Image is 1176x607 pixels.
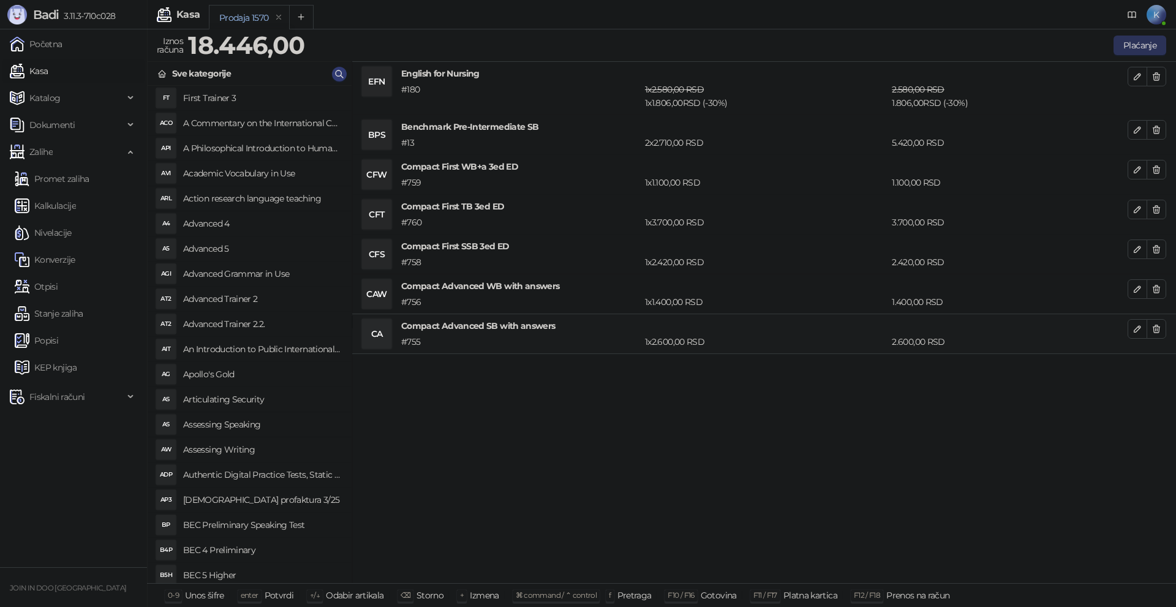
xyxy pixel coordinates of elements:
div: AVI [156,164,176,183]
span: F10 / F16 [668,590,694,600]
button: remove [271,12,287,23]
span: F11 / F17 [753,590,777,600]
div: CAW [362,279,391,309]
div: 1 x 3.700,00 RSD [643,216,889,229]
a: Konverzije [15,247,75,272]
div: # 755 [399,335,643,349]
div: Gotovina [701,587,737,603]
a: Otpisi [15,274,58,299]
div: 5.420,00 RSD [889,136,1130,149]
h4: Compact Advanced WB with answers [401,279,1128,293]
div: grid [148,86,352,583]
h4: An Introduction to Public International Law [183,339,342,359]
h4: Apollo's Gold [183,364,342,384]
button: Add tab [289,5,314,29]
a: KEP knjiga [15,355,77,380]
span: 2.580,00 RSD [892,84,944,95]
div: AP3 [156,490,176,510]
div: API [156,138,176,158]
h4: Assessing Speaking [183,415,342,434]
div: 1.806,00 RSD (- 30 %) [889,83,1130,110]
div: # 760 [399,216,643,229]
a: Kasa [10,59,48,83]
div: 1 x 1.100,00 RSD [643,176,889,189]
div: 1.400,00 RSD [889,295,1130,309]
span: 0-9 [168,590,179,600]
a: Stanje zaliha [15,301,83,326]
div: ARL [156,189,176,208]
span: F12 / F18 [854,590,880,600]
span: ⌫ [401,590,410,600]
span: K [1147,5,1166,25]
div: AT2 [156,314,176,334]
h4: Advanced 4 [183,214,342,233]
h4: Advanced Trainer 2.2. [183,314,342,334]
div: Kasa [176,10,200,20]
div: Iznos računa [154,33,186,58]
div: Pretraga [617,587,652,603]
a: Dokumentacija [1122,5,1142,25]
div: 1 x 2.420,00 RSD [643,255,889,269]
h4: Advanced Grammar in Use [183,264,342,284]
div: AG [156,364,176,384]
span: enter [241,590,258,600]
h4: Articulating Security [183,390,342,409]
h4: [DEMOGRAPHIC_DATA] profaktura 3/25 [183,490,342,510]
div: AT2 [156,289,176,309]
div: EFN [362,67,391,96]
span: Zalihe [29,140,53,164]
h4: Benchmark Pre-Intermediate SB [401,120,1128,134]
div: # 758 [399,255,643,269]
a: Kalkulacije [15,194,76,218]
h4: Advanced Trainer 2 [183,289,342,309]
div: AW [156,440,176,459]
a: Početna [10,32,62,56]
div: FT [156,88,176,108]
div: CFW [362,160,391,189]
div: 2 x 2.710,00 RSD [643,136,889,149]
h4: BEC 4 Preliminary [183,540,342,560]
h4: Action research language teaching [183,189,342,208]
div: # 759 [399,176,643,189]
div: Odabir artikala [326,587,383,603]
div: 3.700,00 RSD [889,216,1130,229]
div: A5 [156,239,176,258]
h4: BEC 5 Higher [183,565,342,585]
div: 2.600,00 RSD [889,335,1130,349]
div: Storno [417,587,443,603]
div: A4 [156,214,176,233]
div: 1 x 2.600,00 RSD [643,335,889,349]
div: CA [362,319,391,349]
div: ACO [156,113,176,133]
span: + [460,590,464,600]
h4: Advanced 5 [183,239,342,258]
div: AIT [156,339,176,359]
span: ⌘ command / ⌃ control [516,590,597,600]
div: # 13 [399,136,643,149]
span: Fiskalni računi [29,385,85,409]
span: f [609,590,611,600]
div: BP [156,515,176,535]
div: # 180 [399,83,643,110]
div: AGI [156,264,176,284]
div: 1.100,00 RSD [889,176,1130,189]
strong: 18.446,00 [188,30,304,60]
div: 1 x 1.400,00 RSD [643,295,889,309]
div: ADP [156,465,176,484]
span: Katalog [29,86,61,110]
img: Logo [7,5,27,25]
h4: Compact First TB 3ed ED [401,200,1128,213]
h4: Compact First WB+a 3ed ED [401,160,1128,173]
div: Platna kartica [783,587,837,603]
h4: Academic Vocabulary in Use [183,164,342,183]
a: Popisi [15,328,58,353]
h4: A Commentary on the International Convent on Civil and Political Rights [183,113,342,133]
div: AS [156,415,176,434]
h4: First Trainer 3 [183,88,342,108]
h4: English for Nursing [401,67,1128,80]
div: 2.420,00 RSD [889,255,1130,269]
div: CFS [362,239,391,269]
h4: Compact First SSB 3ed ED [401,239,1128,253]
div: B5H [156,565,176,585]
span: 3.11.3-710c028 [59,10,115,21]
